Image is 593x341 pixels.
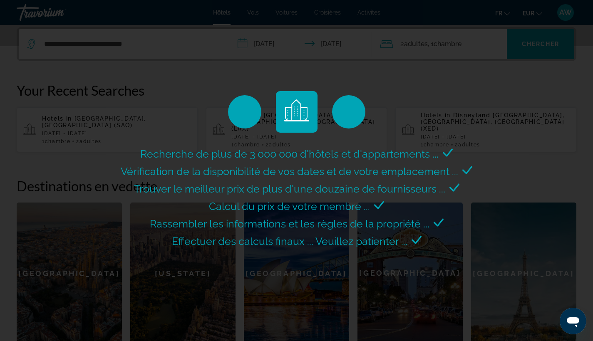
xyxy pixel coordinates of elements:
[172,235,407,247] span: Effectuer des calculs finaux ... Veuillez patienter ...
[134,183,445,195] span: Trouver le meilleur prix de plus d'une douzaine de fournisseurs ...
[560,308,586,334] iframe: Bouton de lancement de la fenêtre de messagerie
[121,165,458,178] span: Vérification de la disponibilité de vos dates et de votre emplacement ...
[209,200,370,213] span: Calcul du prix de votre membre ...
[150,217,429,230] span: Rassembler les informations et les règles de la propriété ...
[140,148,439,160] span: Recherche de plus de 3 000 000 d'hôtels et d'appartements ...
